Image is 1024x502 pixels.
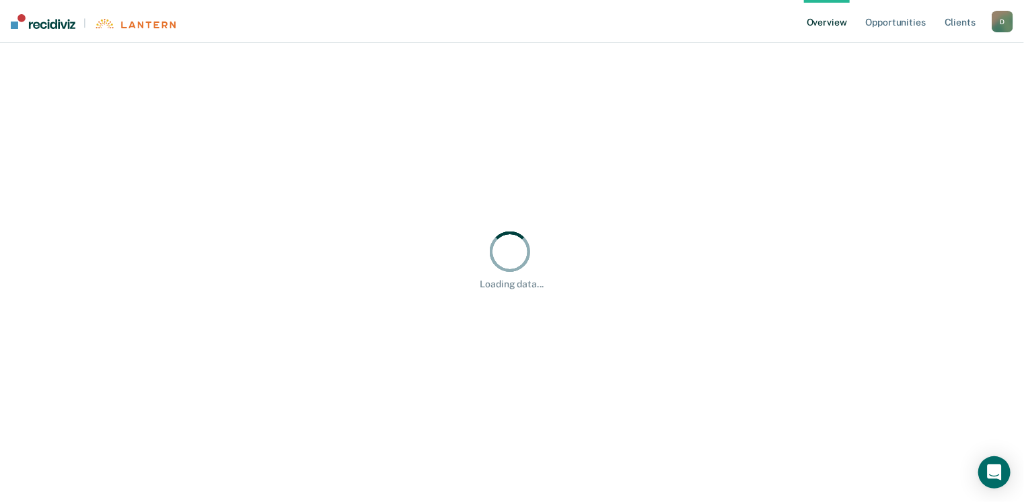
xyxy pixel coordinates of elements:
[11,14,176,29] a: |
[11,14,75,29] img: Recidiviz
[992,11,1013,32] button: D
[75,17,94,29] span: |
[978,456,1011,489] div: Open Intercom Messenger
[94,19,176,29] img: Lantern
